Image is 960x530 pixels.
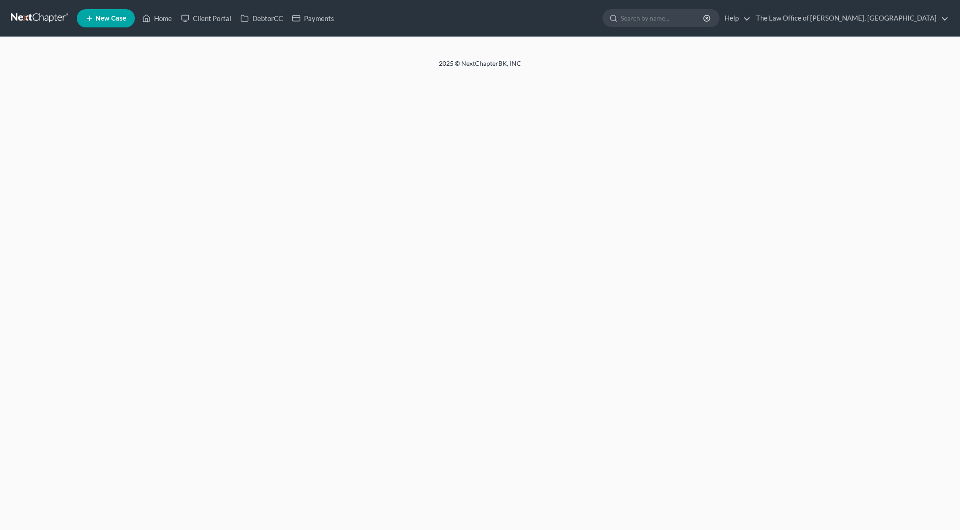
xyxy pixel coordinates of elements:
[219,59,741,75] div: 2025 © NextChapterBK, INC
[138,10,176,26] a: Home
[236,10,288,26] a: DebtorCC
[288,10,339,26] a: Payments
[176,10,236,26] a: Client Portal
[96,15,126,22] span: New Case
[621,10,704,26] input: Search by name...
[720,10,751,26] a: Help
[752,10,949,26] a: The Law Office of [PERSON_NAME], [GEOGRAPHIC_DATA]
